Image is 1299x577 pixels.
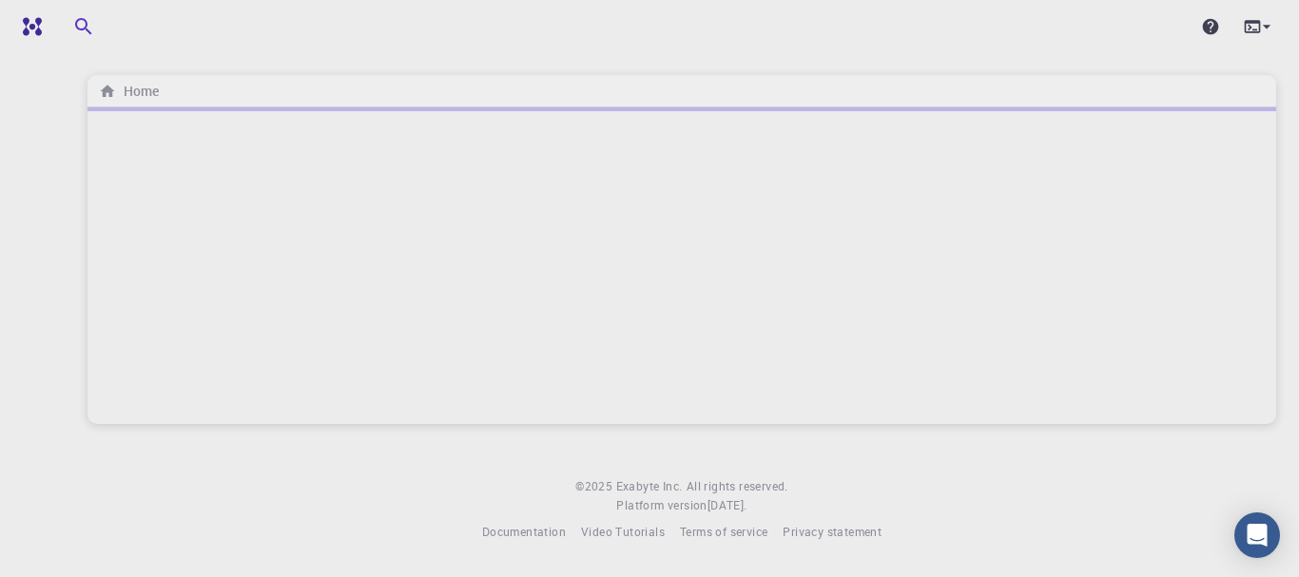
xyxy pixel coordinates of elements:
span: All rights reserved. [687,477,788,496]
span: © 2025 [575,477,615,496]
a: Terms of service [680,523,767,542]
span: Privacy statement [783,524,882,539]
a: Exabyte Inc. [616,477,683,496]
span: Platform version [616,496,707,515]
img: logo [15,17,42,36]
nav: breadcrumb [95,81,163,102]
a: Video Tutorials [581,523,665,542]
a: [DATE]. [708,496,747,515]
span: Terms of service [680,524,767,539]
a: Privacy statement [783,523,882,542]
a: Documentation [482,523,566,542]
h6: Home [116,81,159,102]
div: Open Intercom Messenger [1234,512,1280,558]
span: [DATE] . [708,497,747,512]
span: Video Tutorials [581,524,665,539]
span: Documentation [482,524,566,539]
span: Exabyte Inc. [616,478,683,493]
